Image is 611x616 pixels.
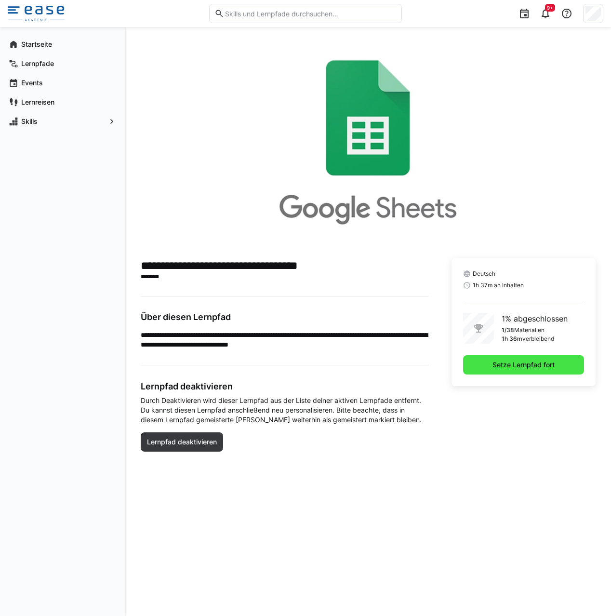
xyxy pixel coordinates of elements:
[502,313,568,324] p: 1% abgeschlossen
[141,396,428,425] span: Durch Deaktivieren wird dieser Lernpfad aus der Liste deiner aktiven Lernpfade entfernt. Du kanns...
[502,335,522,343] p: 1h 36m
[522,335,554,343] p: verbleibend
[141,381,428,392] h3: Lernpfad deaktivieren
[463,355,584,375] button: Setze Lernpfad fort
[514,326,545,334] p: Materialien
[502,326,514,334] p: 1/38
[473,281,524,289] span: 1h 37m an Inhalten
[146,437,218,447] span: Lernpfad deaktivieren
[224,9,397,18] input: Skills und Lernpfade durchsuchen…
[473,270,495,278] span: Deutsch
[141,432,223,452] button: Lernpfad deaktivieren
[491,360,556,370] span: Setze Lernpfad fort
[547,5,553,11] span: 9+
[141,312,428,322] h3: Über diesen Lernpfad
